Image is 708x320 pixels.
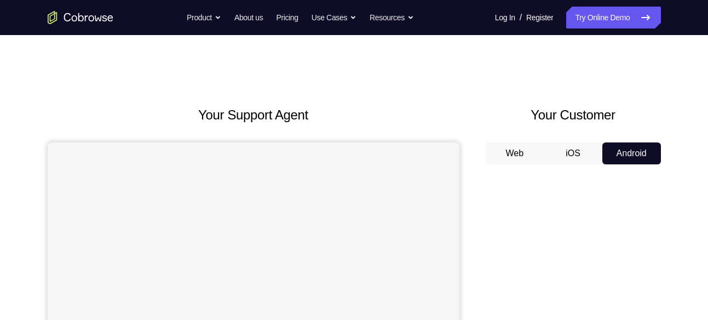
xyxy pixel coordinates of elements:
a: Try Online Demo [566,7,660,28]
a: About us [234,7,263,28]
a: Pricing [276,7,298,28]
button: Use Cases [312,7,356,28]
button: Android [602,142,661,164]
span: / [520,11,522,24]
button: iOS [544,142,602,164]
a: Register [526,7,553,28]
h2: Your Support Agent [48,105,459,125]
button: Product [187,7,221,28]
button: Web [486,142,544,164]
a: Go to the home page [48,11,113,24]
a: Log In [495,7,515,28]
h2: Your Customer [486,105,661,125]
button: Resources [370,7,414,28]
